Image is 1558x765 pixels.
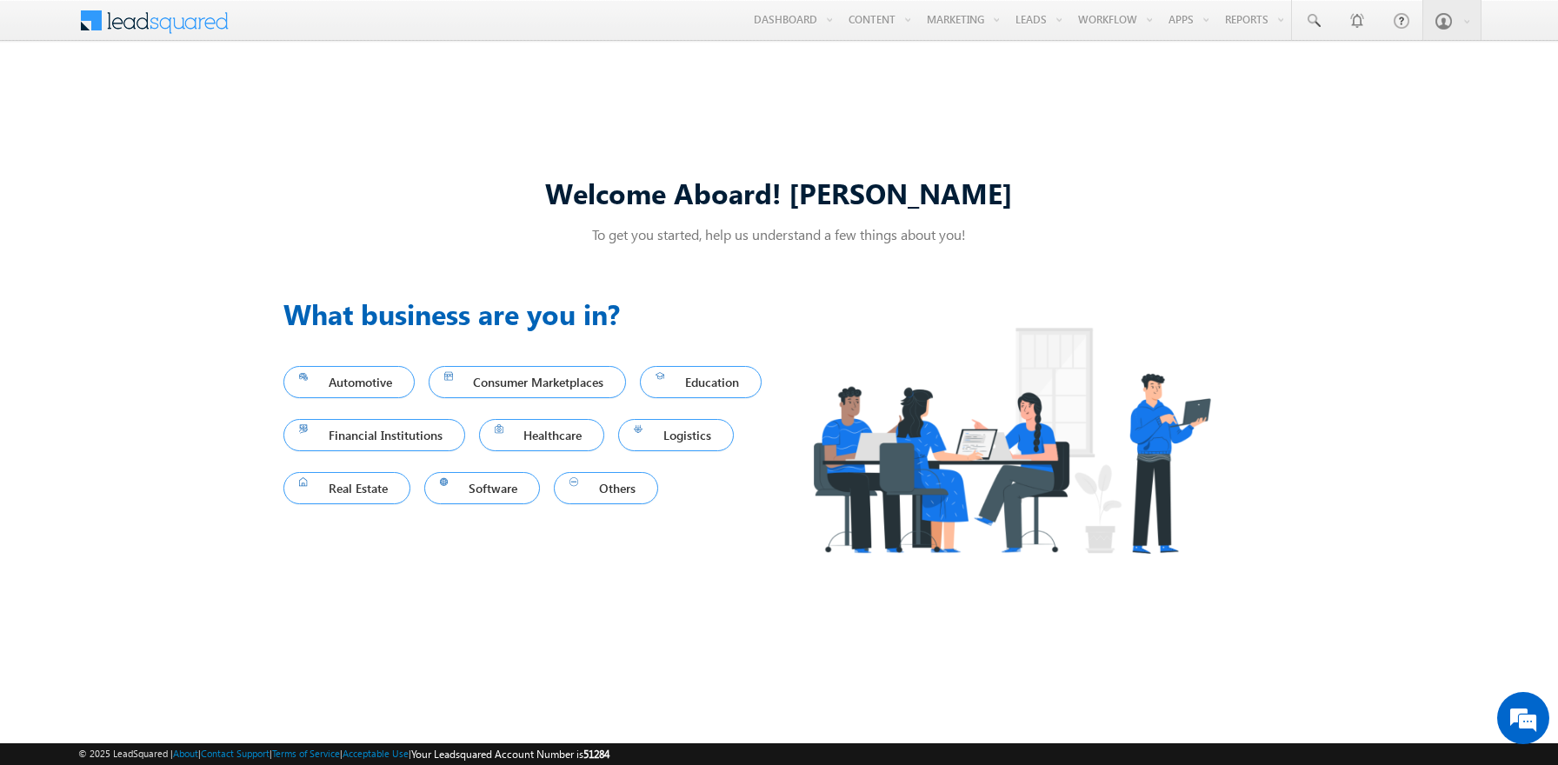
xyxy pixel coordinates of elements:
[779,293,1243,588] img: Industry.png
[201,748,270,759] a: Contact Support
[444,370,611,394] span: Consumer Marketplaces
[299,423,449,447] span: Financial Institutions
[283,174,1275,211] div: Welcome Aboard! [PERSON_NAME]
[173,748,198,759] a: About
[283,225,1275,243] p: To get you started, help us understand a few things about you!
[411,748,609,761] span: Your Leadsquared Account Number is
[299,476,395,500] span: Real Estate
[272,748,340,759] a: Terms of Service
[495,423,589,447] span: Healthcare
[78,746,609,762] span: © 2025 LeadSquared | | | | |
[299,370,399,394] span: Automotive
[343,748,409,759] a: Acceptable Use
[283,293,779,335] h3: What business are you in?
[634,423,718,447] span: Logistics
[656,370,746,394] span: Education
[440,476,525,500] span: Software
[583,748,609,761] span: 51284
[569,476,643,500] span: Others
